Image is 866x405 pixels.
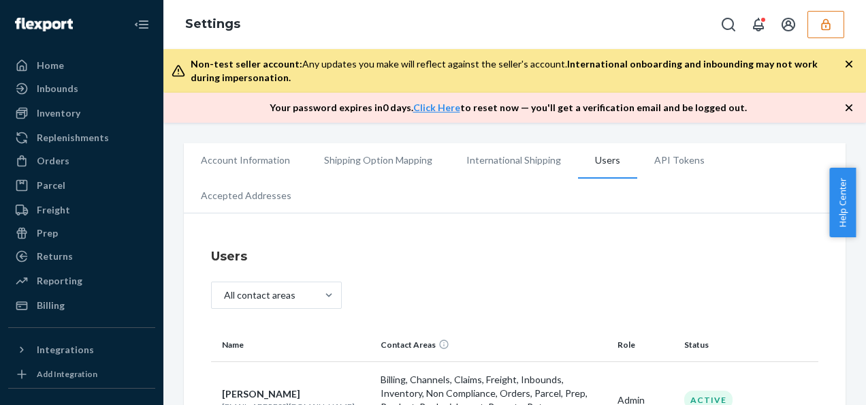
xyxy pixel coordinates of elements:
[211,329,375,361] th: Name
[37,106,80,120] div: Inventory
[679,329,776,361] th: Status
[211,247,818,265] h4: Users
[775,11,802,38] button: Open account menu
[578,143,637,179] li: Users
[8,222,155,244] a: Prep
[224,288,295,302] div: All contact areas
[37,82,78,95] div: Inbounds
[8,78,155,100] a: Inbounds
[37,226,58,240] div: Prep
[37,274,82,288] div: Reporting
[375,329,612,361] th: Contact Areas
[8,55,155,76] a: Home
[174,5,251,44] ol: breadcrumbs
[37,299,65,312] div: Billing
[637,143,722,177] li: API Tokens
[191,58,302,70] span: Non-test seller account:
[37,179,65,192] div: Parcel
[612,329,679,361] th: Role
[185,16,240,31] a: Settings
[184,143,307,177] li: Account Information
[8,295,155,316] a: Billing
[8,270,155,292] a: Reporting
[37,59,64,72] div: Home
[829,168,856,237] button: Help Center
[270,101,747,115] p: Your password expires in 0 days . to reset now — you'll get a verification email and be logged out.
[37,203,70,217] div: Freight
[191,57,844,85] div: Any updates you make will reflect against the seller's account.
[37,154,69,168] div: Orders
[8,175,155,196] a: Parcel
[307,143,449,177] li: Shipping Option Mapping
[413,102,460,113] a: Click Here
[8,127,155,149] a: Replenishments
[37,131,109,145] div: Replenishments
[8,245,155,267] a: Returns
[37,368,97,380] div: Add Integration
[222,388,300,400] span: [PERSON_NAME]
[128,11,155,38] button: Close Navigation
[449,143,578,177] li: International Shipping
[715,11,742,38] button: Open Search Box
[184,179,308,213] li: Accepted Addresses
[8,199,155,221] a: Freight
[37,250,73,263] div: Returns
[8,366,155,382] a: Add Integration
[15,18,73,31] img: Flexport logo
[8,102,155,124] a: Inventory
[37,343,94,357] div: Integrations
[745,11,772,38] button: Open notifications
[780,364,852,398] iframe: Opens a widget where you can chat to one of our agents
[8,150,155,172] a: Orders
[8,339,155,361] button: Integrations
